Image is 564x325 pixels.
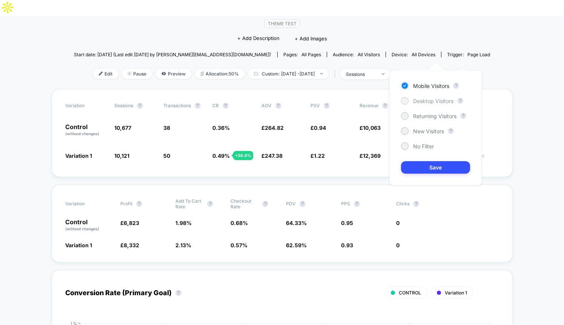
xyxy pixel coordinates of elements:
[261,103,272,108] span: AOV
[122,69,152,79] span: Pause
[341,242,353,248] span: 0.93
[120,201,132,206] span: Profit
[457,98,463,104] button: ?
[360,103,378,108] span: Revenue
[310,103,320,108] span: PSV
[233,151,253,160] div: + 38.8 %
[201,72,204,76] img: rebalance
[212,103,219,108] span: CR
[65,219,113,232] p: Control
[262,201,268,207] button: ?
[399,290,421,296] span: CONTROL
[175,220,192,226] span: 1.98 %
[265,125,284,131] span: 264.82
[175,290,181,296] button: ?
[341,220,353,226] span: 0.95
[65,152,92,159] span: Variation 1
[207,201,213,207] button: ?
[128,72,131,75] img: end
[175,198,203,209] span: Add To Cart Rate
[332,69,340,80] span: |
[65,242,92,248] span: Variation 1
[453,83,459,89] button: ?
[175,242,191,248] span: 2.13 %
[195,103,201,109] button: ?
[341,201,350,206] span: PPS
[114,125,131,131] span: 10,677
[163,125,170,131] span: 38
[163,152,170,159] span: 50
[354,201,360,207] button: ?
[295,35,327,42] span: + Add Images
[301,52,321,57] span: all pages
[261,152,283,159] span: £
[314,152,325,159] span: 1.22
[286,220,307,226] span: 64.33 %
[401,161,470,174] button: Save
[413,98,453,104] span: Desktop Visitors
[447,52,490,57] div: Trigger:
[314,125,326,131] span: 0.94
[65,124,107,137] p: Control
[261,125,284,131] span: £
[120,242,139,248] span: £
[300,201,306,207] button: ?
[413,201,419,207] button: ?
[413,83,449,89] span: Mobile Visitors
[320,73,323,74] img: end
[360,125,381,131] span: £
[254,72,258,75] img: calendar
[275,103,281,109] button: ?
[413,143,434,149] span: No Filter
[396,242,400,248] span: 0
[65,103,107,109] span: Variation
[124,242,139,248] span: 8,332
[114,103,133,108] span: Sessions
[360,152,381,159] span: £
[195,69,244,79] span: Allocation: 50%
[223,103,229,109] button: ?
[286,201,296,206] span: PDV
[412,52,435,57] span: all devices
[137,103,143,109] button: ?
[363,152,381,159] span: 12,369
[65,226,99,231] span: (without changes)
[124,220,139,226] span: 6,823
[265,152,283,159] span: 247.38
[237,35,280,42] span: + Add Description
[413,128,444,134] span: New Visitors
[248,69,329,79] span: Custom: [DATE] - [DATE]
[363,125,381,131] span: 10,063
[358,52,380,57] span: All Visitors
[445,290,467,296] span: Variation 1
[467,52,490,57] span: Page Load
[74,52,271,57] span: Start date: [DATE] (Last edit [DATE] by [PERSON_NAME][EMAIL_ADDRESS][DOMAIN_NAME])
[212,125,230,131] span: 0.36 %
[310,152,325,159] span: £
[396,201,409,206] span: Clicks
[231,242,247,248] span: 0.57 %
[283,52,321,57] div: Pages:
[460,113,466,119] button: ?
[120,220,139,226] span: £
[163,103,191,108] span: Transactions
[99,72,103,75] img: edit
[413,113,456,119] span: Returning Visitors
[346,71,376,77] div: sessions
[264,19,300,28] span: Theme Test
[286,242,307,248] span: 62.59 %
[333,52,380,57] div: Audience:
[93,69,118,79] span: Edit
[231,198,258,209] span: Checkout Rate
[114,152,129,159] span: 10,121
[386,52,441,57] span: Device:
[65,198,107,209] span: Variation
[136,201,142,207] button: ?
[448,128,454,134] button: ?
[310,125,326,131] span: £
[396,220,400,226] span: 0
[65,131,99,136] span: (without changes)
[324,103,330,109] button: ?
[212,152,230,159] span: 0.49 %
[156,69,191,79] span: Preview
